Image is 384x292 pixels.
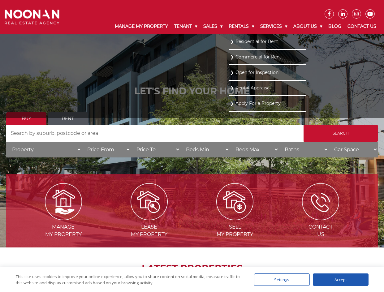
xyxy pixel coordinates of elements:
h2: LATEST PROPERTIES [22,263,362,274]
span: Lease my Property [107,223,191,238]
a: Lease my property Leasemy Property [107,198,191,237]
span: Contact Us [278,223,363,238]
a: Services [257,19,290,34]
img: Lease my property [131,183,168,220]
img: Sell my property [216,183,253,220]
span: Manage my Property [21,223,106,238]
a: About Us [290,19,325,34]
a: Sales [200,19,226,34]
a: Rentals [226,19,257,34]
a: Commercial for Rent [230,53,304,61]
a: Apply For a Property [230,99,304,108]
a: Blog [325,19,344,34]
a: Residential for Rent [230,37,304,46]
input: Search by suburb, postcode or area [6,125,304,142]
a: Rent [48,112,88,125]
a: Sell my property Sellmy Property [193,198,277,237]
a: Manage My Property [112,19,171,34]
img: Noonan Real Estate Agency [5,10,59,25]
a: Manage my Property Managemy Property [21,198,106,237]
a: Rental Appraisal [230,84,304,92]
span: Sell my Property [193,223,277,238]
img: Manage my Property [45,183,82,220]
a: Contact Us [344,19,379,34]
div: Accept [313,273,369,286]
img: ICONS [302,183,339,220]
div: This site uses cookies to improve your online experience, allow you to share content on social me... [16,273,242,286]
a: Open for Inspection [230,68,304,77]
a: Tenant [171,19,200,34]
input: Search [304,125,378,142]
a: Buy [6,112,46,125]
a: ICONS ContactUs [278,198,363,237]
div: Settings [254,273,310,286]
